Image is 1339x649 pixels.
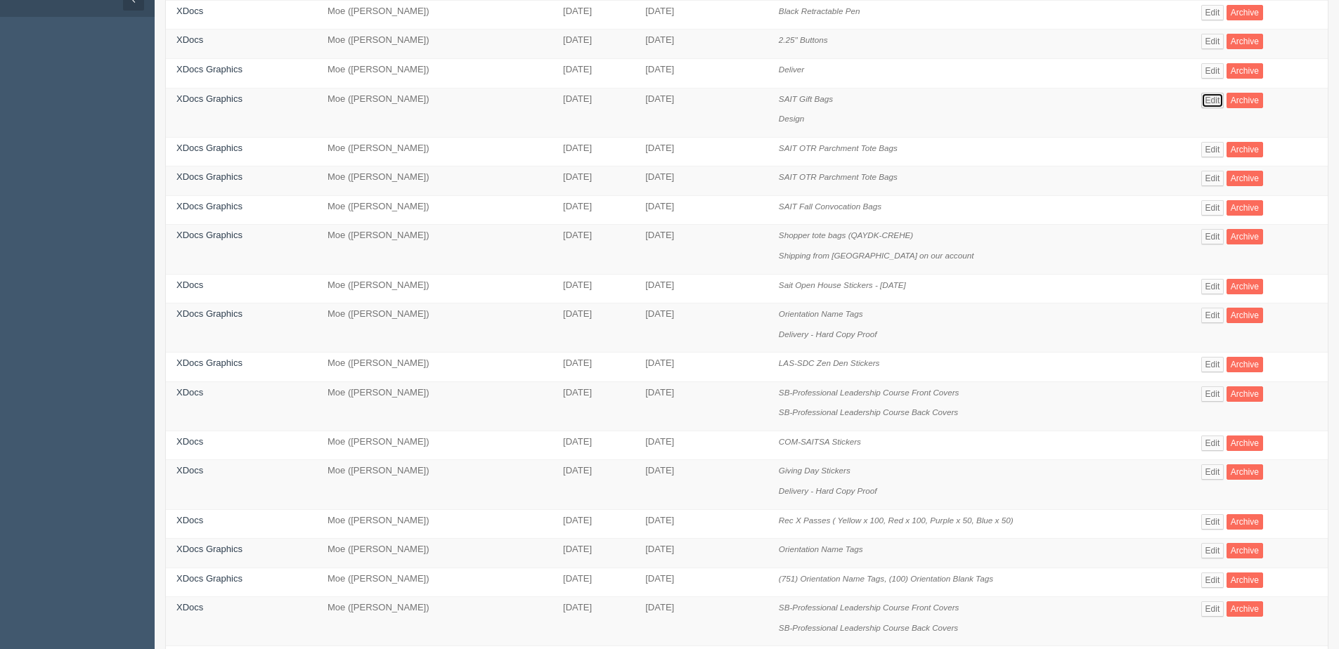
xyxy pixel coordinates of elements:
td: [DATE] [635,137,768,166]
a: XDocs Graphics [176,230,242,240]
i: SAIT Fall Convocation Bags [779,202,881,211]
i: Design [779,114,804,123]
td: [DATE] [552,225,635,274]
td: [DATE] [552,29,635,59]
a: Edit [1201,543,1224,558]
td: Moe ([PERSON_NAME]) [317,29,552,59]
a: XDocs Graphics [176,308,242,319]
a: Edit [1201,308,1224,323]
i: SB-Professional Leadership Course Back Covers [779,623,958,632]
td: [DATE] [635,597,768,646]
td: [DATE] [552,539,635,568]
td: [DATE] [552,431,635,460]
a: Archive [1227,308,1263,323]
td: [DATE] [552,568,635,597]
td: [DATE] [552,59,635,88]
td: [DATE] [552,597,635,646]
td: Moe ([PERSON_NAME]) [317,166,552,196]
i: (751) Orientation Name Tags, (100) Orientation Blank Tags [779,574,993,583]
a: Archive [1227,93,1263,108]
a: Archive [1227,357,1263,372]
td: [DATE] [635,88,768,137]
a: Archive [1227,171,1263,186]
a: Archive [1227,514,1263,530]
i: Rec X Passes ( Yellow x 100, Red x 100, Purple x 50, Blue x 50) [779,516,1014,525]
td: [DATE] [635,539,768,568]
a: Edit [1201,171,1224,186]
a: Archive [1227,435,1263,451]
td: [DATE] [635,166,768,196]
a: Edit [1201,464,1224,480]
a: Archive [1227,543,1263,558]
td: Moe ([PERSON_NAME]) [317,539,552,568]
i: Delivery - Hard Copy Proof [779,486,877,495]
i: SB-Professional Leadership Course Front Covers [779,603,959,612]
td: [DATE] [635,303,768,353]
i: Shopper tote bags (QAYDK-CREHE) [779,230,913,240]
td: Moe ([PERSON_NAME]) [317,225,552,274]
td: Moe ([PERSON_NAME]) [317,509,552,539]
a: XDocs [176,436,203,447]
a: Archive [1227,63,1263,79]
td: [DATE] [635,431,768,460]
i: SB-Professional Leadership Course Front Covers [779,388,959,397]
a: XDocs [176,387,203,398]
td: [DATE] [635,225,768,274]
a: Archive [1227,200,1263,216]
i: Giving Day Stickers [779,466,850,475]
td: [DATE] [552,303,635,353]
i: SB-Professional Leadership Course Back Covers [779,407,958,417]
i: COM-SAITSA Stickers [779,437,861,446]
td: [DATE] [552,353,635,382]
a: Edit [1201,5,1224,20]
td: [DATE] [635,195,768,225]
a: XDocs Graphics [176,93,242,104]
td: Moe ([PERSON_NAME]) [317,137,552,166]
i: 2.25" Buttons [779,35,828,44]
td: [DATE] [552,137,635,166]
a: Archive [1227,229,1263,244]
a: Archive [1227,279,1263,294]
a: XDocs Graphics [176,573,242,584]
td: Moe ([PERSON_NAME]) [317,568,552,597]
td: [DATE] [635,568,768,597]
td: [DATE] [552,509,635,539]
td: [DATE] [552,166,635,196]
a: Edit [1201,200,1224,216]
td: Moe ([PERSON_NAME]) [317,597,552,646]
a: Edit [1201,514,1224,530]
i: Orientation Name Tags [779,309,863,318]
i: Black Retractable Pen [779,6,860,15]
a: Edit [1201,435,1224,451]
td: Moe ([PERSON_NAME]) [317,274,552,303]
a: Edit [1201,279,1224,294]
td: [DATE] [552,88,635,137]
i: Orientation Name Tags [779,544,863,553]
a: Edit [1201,386,1224,402]
a: Archive [1227,5,1263,20]
a: XDocs Graphics [176,201,242,211]
td: [DATE] [552,195,635,225]
td: Moe ([PERSON_NAME]) [317,460,552,509]
td: Moe ([PERSON_NAME]) [317,303,552,353]
a: Edit [1201,142,1224,157]
i: LAS-SDC Zen Den Stickers [779,358,880,367]
a: Archive [1227,572,1263,588]
a: Edit [1201,34,1224,49]
a: XDocs Graphics [176,143,242,153]
a: XDocs Graphics [176,64,242,74]
a: Edit [1201,63,1224,79]
i: Delivery - Hard Copy Proof [779,329,877,339]
a: XDocs Graphics [176,171,242,182]
a: Archive [1227,34,1263,49]
td: [DATE] [635,460,768,509]
td: [DATE] [635,274,768,303]
a: XDocs [176,280,203,290]
td: Moe ([PERSON_NAME]) [317,195,552,225]
a: Archive [1227,601,1263,617]
td: [DATE] [635,381,768,431]
td: [DATE] [635,509,768,539]
a: Edit [1201,357,1224,372]
i: Sait Open House Stickers - [DATE] [779,280,906,289]
a: Archive [1227,386,1263,402]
